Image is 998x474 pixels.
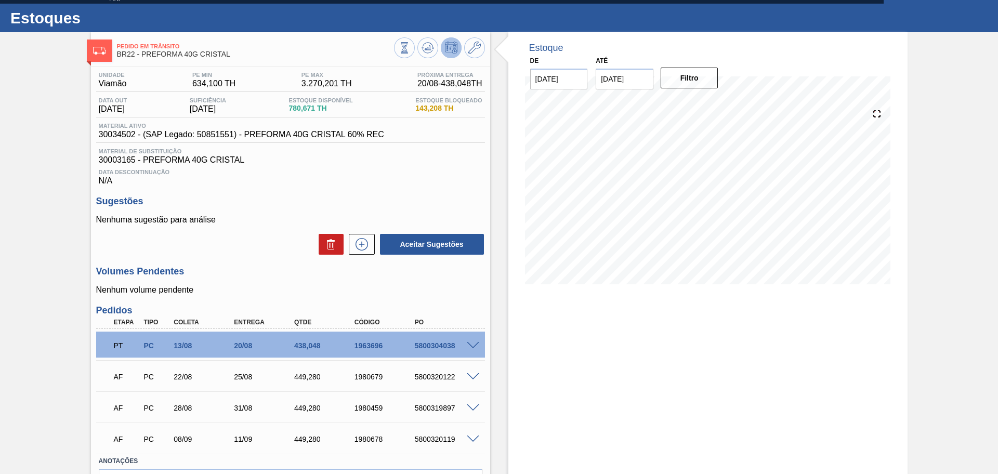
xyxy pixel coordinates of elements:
div: Pedido de Compra [141,404,172,412]
div: 449,280 [292,404,359,412]
h3: Sugestões [96,196,485,207]
div: 20/08/2025 [231,341,299,350]
div: Aguardando Faturamento [111,397,142,419]
div: Aguardando Faturamento [111,428,142,451]
span: Estoque Disponível [289,97,353,103]
span: 30003165 - PREFORMA 40G CRISTAL [99,155,482,165]
div: Pedido em Trânsito [111,334,142,357]
span: Pedido em Trânsito [117,43,394,49]
input: dd/mm/yyyy [530,69,588,89]
div: Excluir Sugestões [313,234,344,255]
div: 5800304038 [412,341,480,350]
span: PE MAX [301,72,352,78]
span: Unidade [99,72,127,78]
div: 13/08/2025 [171,341,239,350]
p: PT [114,341,140,350]
input: dd/mm/yyyy [596,69,653,89]
div: Etapa [111,319,142,326]
span: Data out [99,97,127,103]
button: Ir ao Master Data / Geral [464,37,485,58]
h1: Estoques [10,12,195,24]
div: 08/09/2025 [171,435,239,443]
div: Entrega [231,319,299,326]
p: Nenhuma sugestão para análise [96,215,485,225]
div: PO [412,319,480,326]
div: Coleta [171,319,239,326]
button: Aceitar Sugestões [380,234,484,255]
span: [DATE] [190,104,226,114]
div: Qtde [292,319,359,326]
span: Viamão [99,79,127,88]
div: N/A [96,165,485,186]
div: 11/09/2025 [231,435,299,443]
div: 28/08/2025 [171,404,239,412]
button: Desprogramar Estoque [441,37,462,58]
span: 634,100 TH [192,79,235,88]
div: 5800320119 [412,435,480,443]
span: Data Descontinuação [99,169,482,175]
span: 780,671 TH [289,104,353,112]
div: 25/08/2025 [231,373,299,381]
h3: Volumes Pendentes [96,266,485,277]
div: Nova sugestão [344,234,375,255]
span: BR22 - PREFORMA 40G CRISTAL [117,50,394,58]
button: Visão Geral dos Estoques [394,37,415,58]
div: Aceitar Sugestões [375,233,485,256]
h3: Pedidos [96,305,485,316]
span: Suficiência [190,97,226,103]
label: Anotações [99,454,482,469]
div: Pedido de Compra [141,341,172,350]
span: Material ativo [99,123,384,129]
img: Ícone [93,47,106,55]
div: Tipo [141,319,172,326]
p: Nenhum volume pendente [96,285,485,295]
div: 449,280 [292,373,359,381]
span: 20/08 - 438,048 TH [417,79,482,88]
span: Próxima Entrega [417,72,482,78]
span: 3.270,201 TH [301,79,352,88]
span: Material de Substituição [99,148,482,154]
div: Código [352,319,419,326]
span: PE MIN [192,72,235,78]
div: 438,048 [292,341,359,350]
div: Pedido de Compra [141,373,172,381]
span: Estoque Bloqueado [415,97,482,103]
div: 1963696 [352,341,419,350]
span: 143,208 TH [415,104,482,112]
p: AF [114,435,140,443]
div: Pedido de Compra [141,435,172,443]
p: AF [114,404,140,412]
div: 22/08/2025 [171,373,239,381]
label: De [530,57,539,64]
button: Filtro [661,68,718,88]
div: 5800319897 [412,404,480,412]
div: 1980678 [352,435,419,443]
div: Aguardando Faturamento [111,365,142,388]
span: [DATE] [99,104,127,114]
div: 1980679 [352,373,419,381]
button: Atualizar Gráfico [417,37,438,58]
div: Estoque [529,43,563,54]
p: AF [114,373,140,381]
div: 31/08/2025 [231,404,299,412]
div: 1980459 [352,404,419,412]
label: Até [596,57,608,64]
div: 449,280 [292,435,359,443]
span: 30034502 - (SAP Legado: 50851551) - PREFORMA 40G CRISTAL 60% REC [99,130,384,139]
div: 5800320122 [412,373,480,381]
